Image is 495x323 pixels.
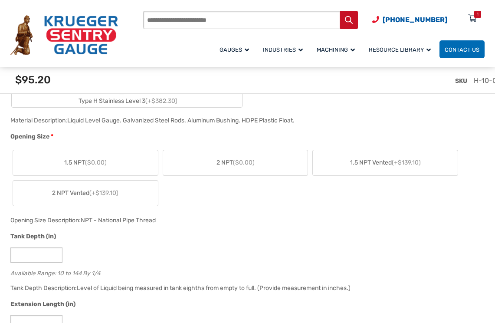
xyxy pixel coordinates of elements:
[77,284,351,292] div: Level of Liquid being measured in tank eighths from empty to full. (Provide measurement in inches.)
[214,39,258,59] a: Gauges
[392,159,421,166] span: (+$139.10)
[220,46,249,53] span: Gauges
[233,159,255,166] span: ($0.00)
[81,217,156,224] div: NPT - National Pipe Thread
[10,300,75,308] span: Extension Length (in)
[10,217,81,224] span: Opening Size Description:
[383,16,447,24] span: [PHONE_NUMBER]
[317,46,355,53] span: Machining
[311,39,364,59] a: Machining
[445,46,479,53] span: Contact Us
[369,46,431,53] span: Resource Library
[364,39,439,59] a: Resource Library
[51,132,53,141] abbr: required
[263,46,303,53] span: Industries
[85,159,107,166] span: ($0.00)
[10,268,480,276] div: Available Range: 10 to 144 By 1/4
[52,188,118,198] span: 2 NPT Vented
[89,189,118,197] span: (+$139.10)
[439,40,485,58] a: Contact Us
[10,133,49,140] span: Opening Size
[455,77,467,85] span: SKU
[350,158,421,167] span: 1.5 NPT Vented
[64,158,107,167] span: 1.5 NPT
[10,15,118,55] img: Krueger Sentry Gauge
[372,14,447,25] a: Phone Number (920) 434-8860
[477,11,479,18] div: 1
[10,284,77,292] span: Tank Depth Description:
[216,158,255,167] span: 2 NPT
[145,97,177,105] span: (+$382.30)
[10,233,56,240] span: Tank Depth (in)
[67,117,295,124] div: Liquid Level Gauge. Galvanized Steel Rods. Aluminum Bushing. HDPE Plastic Float.
[258,39,311,59] a: Industries
[10,117,67,124] span: Material Description:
